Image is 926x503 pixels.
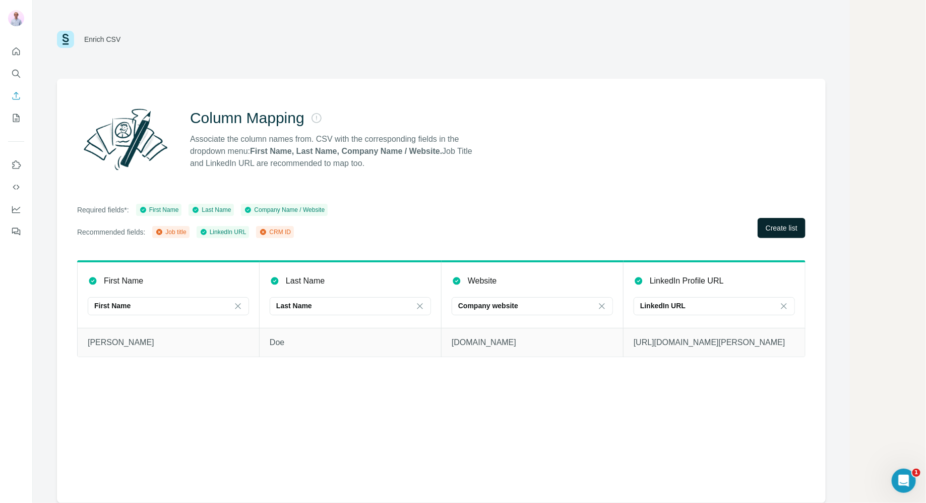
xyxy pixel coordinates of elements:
[104,275,143,287] p: First Name
[8,109,24,127] button: My lists
[276,301,312,311] p: Last Name
[8,222,24,241] button: Feedback
[8,156,24,174] button: Use Surfe on LinkedIn
[250,147,442,155] strong: First Name, Last Name, Company Name / Website.
[8,87,24,105] button: Enrich CSV
[244,205,325,214] div: Company Name / Website
[640,301,686,311] p: LinkedIn URL
[8,10,24,26] img: Avatar
[8,42,24,61] button: Quick start
[57,31,74,48] img: Surfe Logo
[94,301,131,311] p: First Name
[77,227,145,237] p: Recommended fields:
[77,103,174,176] img: Surfe Illustration - Column Mapping
[286,275,325,287] p: Last Name
[77,205,129,215] p: Required fields*:
[200,228,246,237] div: LinkedIn URL
[8,178,24,196] button: Use Surfe API
[8,200,24,218] button: Dashboard
[650,275,724,287] p: LinkedIn Profile URL
[84,34,120,44] div: Enrich CSV
[892,469,916,493] iframe: Intercom live chat
[190,109,304,127] h2: Column Mapping
[458,301,518,311] p: Company website
[766,223,797,233] span: Create list
[634,337,795,349] p: [URL][DOMAIN_NAME][PERSON_NAME]
[190,133,481,170] p: Associate the column names from. CSV with the corresponding fields in the dropdown menu: Job Titl...
[155,228,186,237] div: Job title
[139,205,179,214] div: First Name
[259,228,291,237] div: CRM ID
[912,469,920,477] span: 1
[270,337,431,349] p: Doe
[88,337,249,349] p: [PERSON_NAME]
[468,275,497,287] p: Website
[192,205,231,214] div: Last Name
[452,337,613,349] p: [DOMAIN_NAME]
[8,65,24,83] button: Search
[758,218,806,238] button: Create list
